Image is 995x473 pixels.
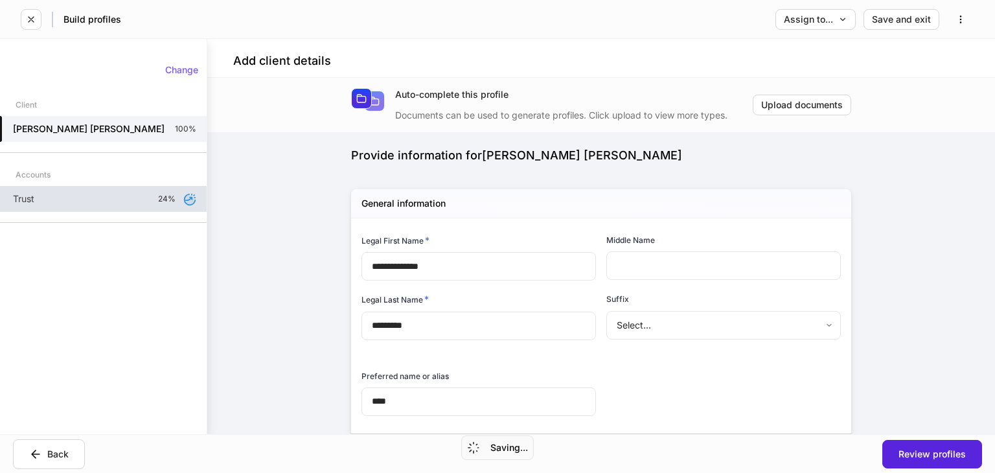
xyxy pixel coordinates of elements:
h5: Saving... [490,441,528,454]
div: Documents can be used to generate profiles. Click upload to view more types. [395,101,753,122]
button: Upload documents [753,95,851,115]
div: Client [16,93,37,116]
div: Back [29,448,69,461]
button: Assign to... [775,9,856,30]
p: 100% [175,124,196,134]
button: Back [13,439,85,469]
button: Review profiles [882,440,982,468]
div: Assign to... [784,15,847,24]
h5: General information [361,197,446,210]
p: Trust [13,192,34,205]
div: Auto-complete this profile [395,88,753,101]
button: Change [157,60,207,80]
h4: Add client details [233,53,331,69]
h6: Suffix [606,293,629,305]
h6: Preferred name or alias [361,370,449,382]
h6: Middle Name [606,234,655,246]
div: Accounts [16,163,51,186]
div: Select... [606,311,840,340]
button: Save and exit [863,9,939,30]
div: Save and exit [872,15,931,24]
h6: Legal Last Name [361,293,429,306]
div: Provide information for [PERSON_NAME] [PERSON_NAME] [351,148,851,163]
h5: [PERSON_NAME] [PERSON_NAME] [13,122,165,135]
div: Review profiles [898,450,966,459]
div: Upload documents [761,100,843,110]
div: Change [165,65,198,75]
h5: Build profiles [63,13,121,26]
h6: Legal First Name [361,234,429,247]
p: 24% [158,194,176,204]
